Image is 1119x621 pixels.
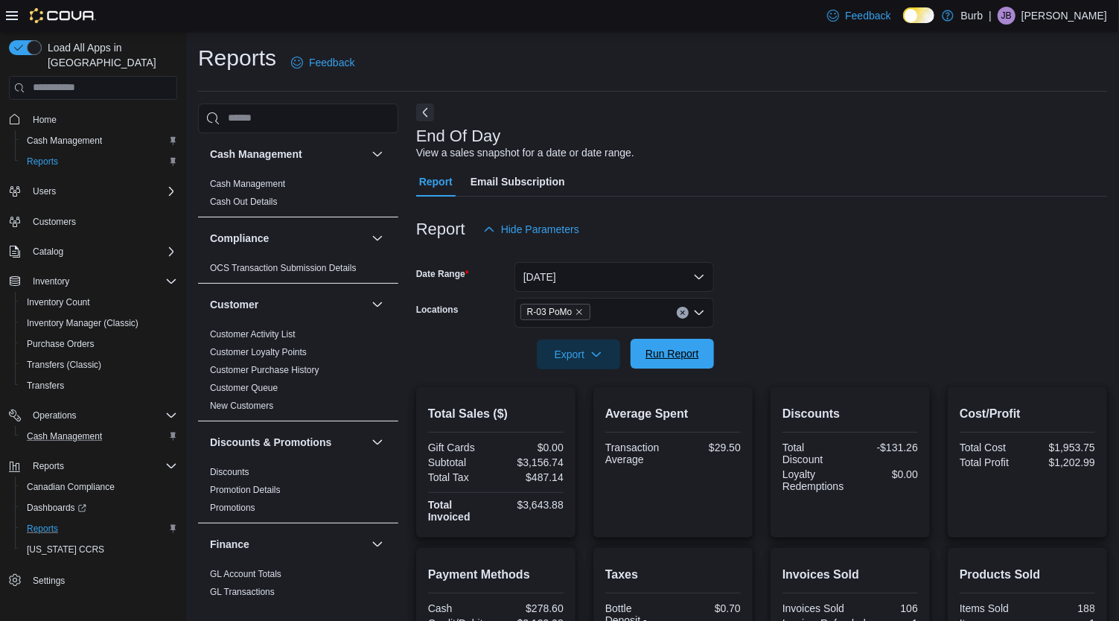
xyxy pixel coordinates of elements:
h3: Report [416,220,465,238]
span: OCS Transaction Submission Details [210,262,357,274]
div: Compliance [198,259,398,283]
button: Discounts & Promotions [210,435,366,450]
a: [US_STATE] CCRS [21,541,110,558]
button: Finance [210,537,366,552]
div: $1,953.75 [1030,442,1095,453]
button: Cash Management [15,426,183,447]
div: $278.60 [499,602,564,614]
span: Transfers [21,377,177,395]
button: Discounts & Promotions [369,433,386,451]
a: Promotion Details [210,485,281,495]
button: Run Report [631,339,714,369]
button: Settings [3,569,183,590]
button: Reports [3,456,183,477]
a: Promotions [210,503,255,513]
span: Promotions [210,502,255,514]
span: Email Subscription [471,167,565,197]
button: Compliance [369,229,386,247]
span: Catalog [33,246,63,258]
span: Washington CCRS [21,541,177,558]
div: -$131.26 [853,442,918,453]
span: Operations [27,407,177,424]
a: Settings [27,572,71,590]
div: $0.00 [853,468,918,480]
button: Export [537,340,620,369]
span: Home [27,110,177,129]
button: Cash Management [369,145,386,163]
span: Operations [33,410,77,421]
span: Customer Loyalty Points [210,346,307,358]
img: Cova [30,8,96,23]
button: Reports [27,457,70,475]
span: Dashboards [21,499,177,517]
button: Catalog [3,241,183,262]
h2: Total Sales ($) [428,405,564,423]
span: Customers [33,216,76,228]
span: Cash Management [21,132,177,150]
div: Finance [198,565,398,607]
button: Customer [369,296,386,313]
span: Inventory [27,273,177,290]
div: $487.14 [499,471,564,483]
button: Inventory Count [15,292,183,313]
p: | [989,7,992,25]
a: OCS Transaction Submission Details [210,263,357,273]
span: Reports [33,460,64,472]
span: Canadian Compliance [27,481,115,493]
a: Customer Loyalty Points [210,347,307,357]
h3: Compliance [210,231,269,246]
div: 188 [1030,602,1095,614]
div: Items Sold [960,602,1024,614]
a: Customers [27,213,82,231]
a: Inventory Count [21,293,96,311]
span: Promotion Details [210,484,281,496]
span: Reports [27,156,58,168]
span: R-03 PoMo [520,304,591,320]
span: Customer Activity List [210,328,296,340]
span: Users [27,182,177,200]
input: Dark Mode [903,7,934,23]
h2: Cost/Profit [960,405,1095,423]
h3: Cash Management [210,147,302,162]
button: Reports [15,151,183,172]
div: Total Discount [782,442,847,465]
span: JB [1001,7,1012,25]
button: Hide Parameters [477,214,585,244]
p: Burb [961,7,983,25]
span: Inventory Count [27,296,90,308]
h3: Customer [210,297,258,312]
button: Compliance [210,231,366,246]
button: Purchase Orders [15,334,183,354]
span: Reports [21,153,177,171]
span: Dark Mode [903,23,904,24]
h3: End Of Day [416,127,501,145]
button: Remove R-03 PoMo from selection in this group [575,308,584,316]
div: 106 [853,602,918,614]
a: Cash Management [210,179,285,189]
div: Invoices Sold [782,602,847,614]
a: Dashboards [21,499,92,517]
span: GL Account Totals [210,568,281,580]
span: Inventory Count [21,293,177,311]
h2: Taxes [605,566,741,584]
div: Total Profit [960,456,1024,468]
a: Cash Out Details [210,197,278,207]
div: $29.50 [676,442,741,453]
button: Finance [369,535,386,553]
a: Reports [21,153,64,171]
h2: Invoices Sold [782,566,918,584]
div: $0.70 [676,602,741,614]
span: Customers [27,212,177,231]
a: Home [27,111,63,129]
div: View a sales snapshot for a date or date range. [416,145,634,161]
p: [PERSON_NAME] [1021,7,1107,25]
span: Run Report [645,346,699,361]
button: Operations [3,405,183,426]
h3: Discounts & Promotions [210,435,331,450]
button: Inventory [3,271,183,292]
a: GL Transactions [210,587,275,597]
label: Locations [416,304,459,316]
span: Cash Out Details [210,196,278,208]
a: Reports [21,520,64,538]
button: Home [3,109,183,130]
